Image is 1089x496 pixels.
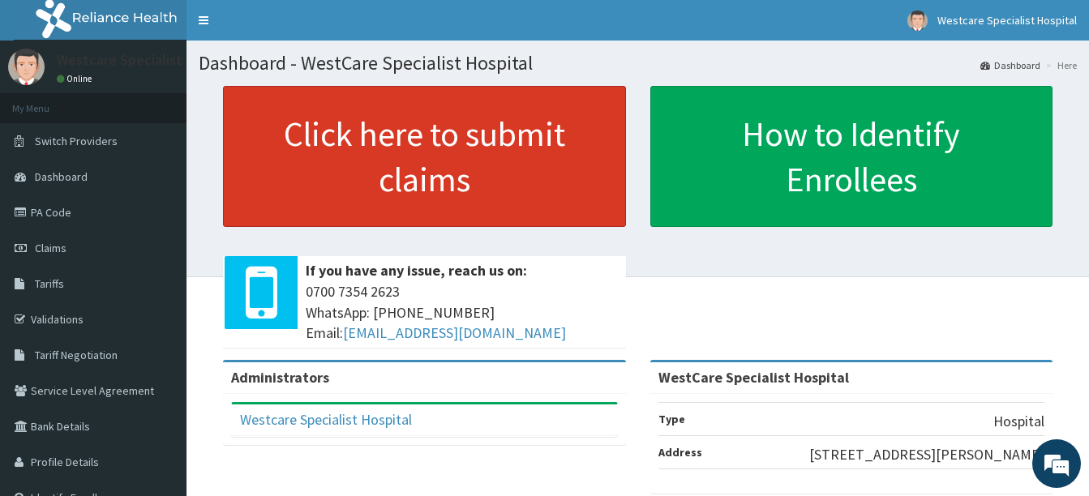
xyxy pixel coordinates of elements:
[57,53,239,67] p: Westcare Specialist Hospital
[658,412,685,426] b: Type
[240,410,412,429] a: Westcare Specialist Hospital
[650,86,1053,227] a: How to Identify Enrollees
[231,368,329,387] b: Administrators
[35,348,118,362] span: Tariff Negotiation
[223,86,626,227] a: Click here to submit claims
[57,73,96,84] a: Online
[980,58,1040,72] a: Dashboard
[658,445,702,460] b: Address
[306,281,618,344] span: 0700 7354 2623 WhatsApp: [PHONE_NUMBER] Email:
[35,134,118,148] span: Switch Providers
[306,261,527,280] b: If you have any issue, reach us on:
[907,11,928,31] img: User Image
[343,323,566,342] a: [EMAIL_ADDRESS][DOMAIN_NAME]
[35,241,66,255] span: Claims
[199,53,1077,74] h1: Dashboard - WestCare Specialist Hospital
[993,411,1044,432] p: Hospital
[1042,58,1077,72] li: Here
[658,368,849,387] strong: WestCare Specialist Hospital
[937,13,1077,28] span: Westcare Specialist Hospital
[809,444,1044,465] p: [STREET_ADDRESS][PERSON_NAME]
[35,276,64,291] span: Tariffs
[8,49,45,85] img: User Image
[35,169,88,184] span: Dashboard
